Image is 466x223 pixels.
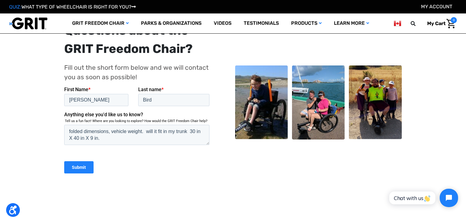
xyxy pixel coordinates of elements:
[413,17,423,30] input: Search
[9,17,47,30] img: GRIT All-Terrain Wheelchair and Mobility Equipment
[421,4,452,9] a: Account
[64,63,212,82] p: Fill out the short form below and we will contact you as soon as possible!
[423,17,457,30] a: Cart with 0 items
[451,17,457,23] span: 0
[9,4,136,10] a: QUIZ:WHAT TYPE OF WHEELCHAIR IS RIGHT FOR YOU?
[64,21,212,58] div: Questions about the GRIT Freedom Chair?
[66,13,135,33] a: GRIT Freedom Chair
[328,13,375,33] a: Learn More
[135,13,208,33] a: Parks & Organizations
[285,13,328,33] a: Products
[64,87,212,184] iframe: Form 0
[427,20,446,26] span: My Cart
[238,13,285,33] a: Testimonials
[9,4,21,10] span: QUIZ:
[208,13,238,33] a: Videos
[383,184,463,212] iframe: Tidio Chat
[394,20,401,27] img: ca.png
[446,19,455,28] img: Cart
